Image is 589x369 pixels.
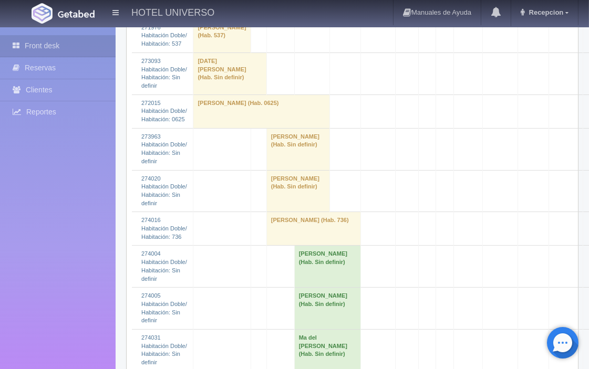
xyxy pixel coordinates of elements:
a: 274016 Habitación Doble/Habitación: 736 [141,217,187,239]
td: [PERSON_NAME] (Hab. 0625) [193,94,330,128]
h4: HOTEL UNIVERSO [131,5,214,18]
a: 274020 Habitación Doble/Habitación: Sin definir [141,175,187,206]
a: 273093 Habitación Doble/Habitación: Sin definir [141,58,187,89]
a: 273963 Habitación Doble/Habitación: Sin definir [141,133,187,164]
td: [PERSON_NAME] (Hab. Sin definir) [266,170,329,212]
td: [PERSON_NAME] (Hab. Sin definir) [294,288,361,330]
td: [PERSON_NAME] (Hab. Sin definir) [266,128,329,170]
a: 274005 Habitación Doble/Habitación: Sin definir [141,292,187,323]
a: 272015 Habitación Doble/Habitación: 0625 [141,100,187,122]
a: 274031 Habitación Doble/Habitación: Sin definir [141,334,187,365]
a: 274004 Habitación Doble/Habitación: Sin definir [141,250,187,281]
a: 271976 Habitación Doble/Habitación: 537 [141,24,187,47]
span: Recepcion [526,8,564,16]
td: [DATE][PERSON_NAME] (Hab. Sin definir) [193,52,266,94]
td: [PERSON_NAME] (Hab. 736) [266,212,361,246]
img: Getabed [58,10,95,18]
td: [PERSON_NAME] (Hab. Sin definir) [294,246,361,288]
td: [PERSON_NAME] (Hab. 537) [193,19,251,52]
img: Getabed [32,3,53,24]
